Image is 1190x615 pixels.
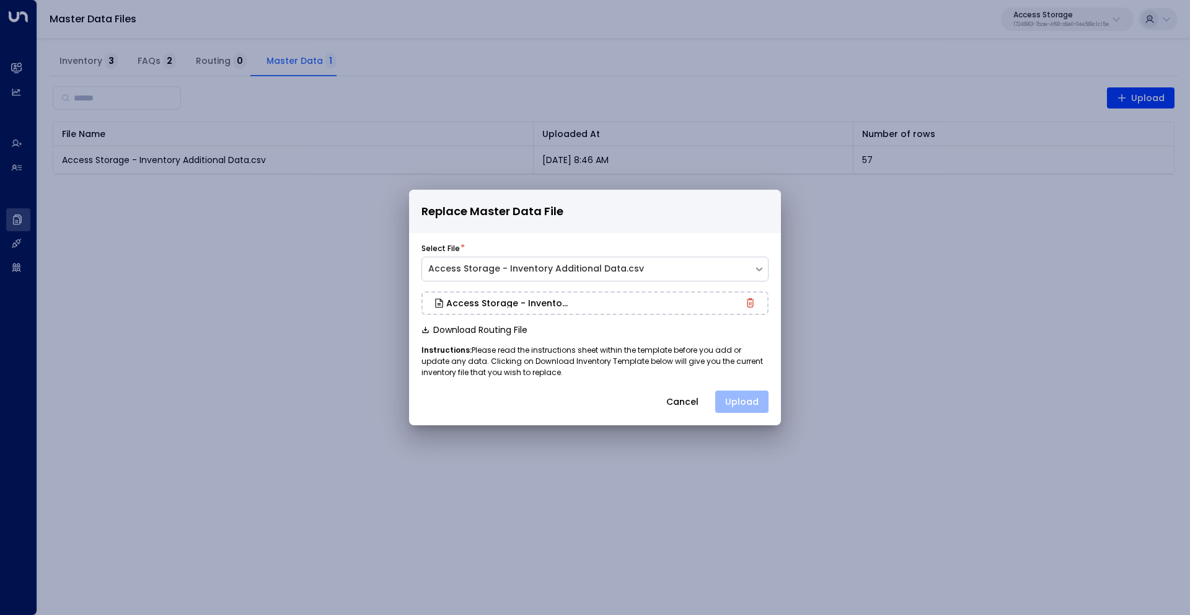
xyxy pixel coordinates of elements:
button: Upload [715,391,769,413]
label: Select File [421,243,460,254]
b: Instructions: [421,345,472,355]
p: Please read the instructions sheet within the template before you add or update any data. Clickin... [421,345,769,378]
span: Replace Master Data File [421,203,563,221]
button: Cancel [656,391,709,413]
button: Download Routing File [421,325,527,335]
h3: Access Storage - Inventory Additional Data.csv [446,299,570,307]
div: Access Storage - Inventory Additional Data.csv [428,262,747,275]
